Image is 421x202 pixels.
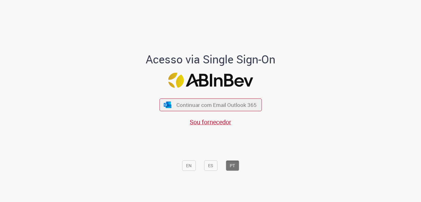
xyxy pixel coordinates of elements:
h1: Acesso via Single Sign-On [125,53,297,65]
button: EN [182,160,196,171]
img: Logo ABInBev [168,73,253,88]
a: Sou fornecedor [190,118,231,126]
span: Continuar com Email Outlook 365 [176,101,257,108]
button: ícone Azure/Microsoft 360 Continuar com Email Outlook 365 [159,99,262,111]
button: ES [204,160,217,171]
img: ícone Azure/Microsoft 360 [163,102,172,108]
button: PT [226,160,239,171]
